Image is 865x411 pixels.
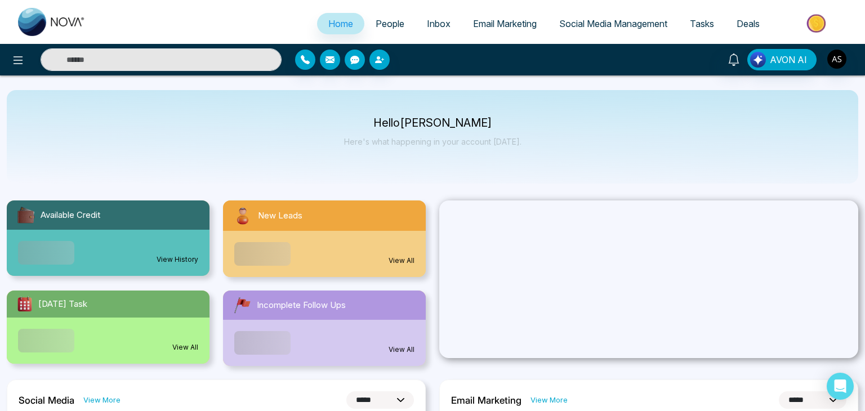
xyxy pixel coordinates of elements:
a: Deals [725,13,771,34]
a: Incomplete Follow UpsView All [216,291,432,366]
span: Social Media Management [559,18,667,29]
img: followUps.svg [232,295,252,315]
a: View History [157,254,198,265]
a: Social Media Management [548,13,679,34]
a: View All [389,345,414,355]
a: View All [389,256,414,266]
a: Email Marketing [462,13,548,34]
a: View All [172,342,198,352]
span: Incomplete Follow Ups [257,299,346,312]
img: Lead Flow [750,52,766,68]
img: availableCredit.svg [16,205,36,225]
a: View More [83,395,121,405]
span: AVON AI [770,53,807,66]
a: Home [317,13,364,34]
span: Inbox [427,18,451,29]
button: AVON AI [747,49,817,70]
a: View More [530,395,568,405]
a: Tasks [679,13,725,34]
img: newLeads.svg [232,205,253,226]
div: Open Intercom Messenger [827,373,854,400]
span: [DATE] Task [38,298,87,311]
h2: Social Media [19,395,74,406]
img: todayTask.svg [16,295,34,313]
p: Hello [PERSON_NAME] [344,118,521,128]
span: Deals [737,18,760,29]
h2: Email Marketing [451,395,521,406]
a: Inbox [416,13,462,34]
span: Tasks [690,18,714,29]
span: Available Credit [41,209,100,222]
a: People [364,13,416,34]
span: Home [328,18,353,29]
img: Market-place.gif [777,11,858,36]
p: Here's what happening in your account [DATE]. [344,137,521,146]
span: Email Marketing [473,18,537,29]
span: New Leads [258,209,302,222]
img: Nova CRM Logo [18,8,86,36]
img: User Avatar [827,50,846,69]
a: New LeadsView All [216,200,432,277]
span: People [376,18,404,29]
